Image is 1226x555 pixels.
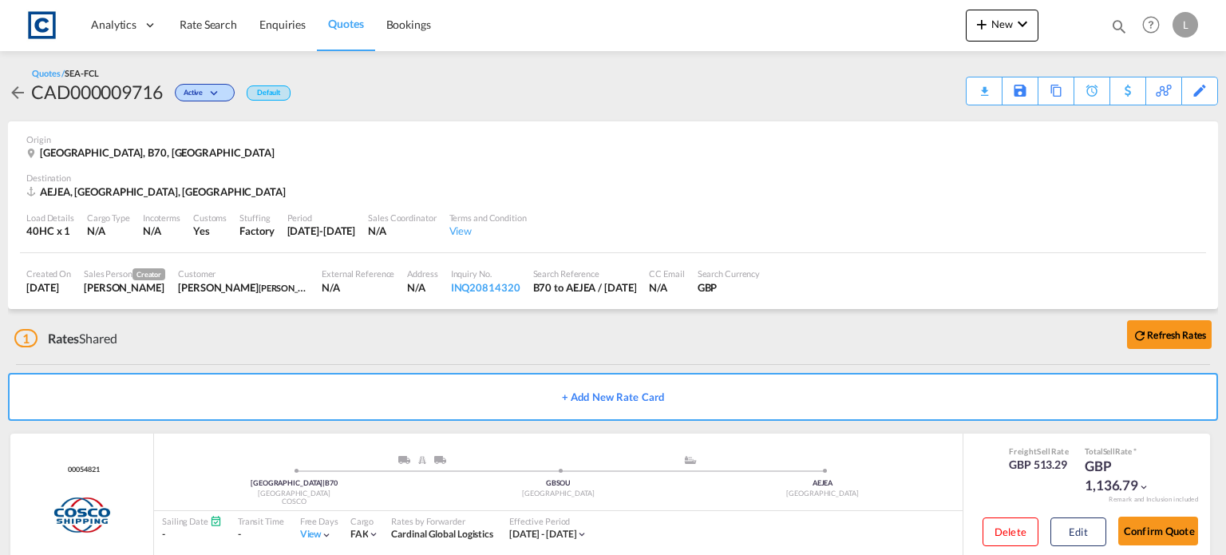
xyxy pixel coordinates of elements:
[259,281,361,294] span: [PERSON_NAME] Logisitcs
[26,224,74,238] div: 40HC x 1
[1110,18,1128,35] md-icon: icon-magnify
[26,268,71,279] div: Created On
[690,489,955,499] div: [GEOGRAPHIC_DATA]
[407,268,437,279] div: Address
[247,85,291,101] div: Default
[162,497,426,507] div: COSCO
[132,268,165,280] span: Creator
[143,224,161,238] div: N/A
[368,529,379,540] md-icon: icon-chevron-down
[426,478,690,489] div: GBSOU
[31,79,163,105] div: CAD000009716
[1103,446,1116,456] span: Sell
[251,478,325,487] span: [GEOGRAPHIC_DATA]
[193,224,227,238] div: Yes
[451,280,520,295] div: INQ20814320
[26,184,290,199] div: AEJEA, Jebel Ali, Middle East
[1085,457,1165,495] div: GBP 1,136.79
[8,83,27,102] md-icon: icon-arrow-left
[1118,517,1198,545] button: Confirm Quote
[87,224,130,238] div: N/A
[239,212,274,224] div: Stuffing
[238,515,284,527] div: Transit Time
[972,18,1032,30] span: New
[91,17,136,33] span: Analytics
[180,18,237,31] span: Rate Search
[26,280,71,295] div: 12 Sep 2025
[509,515,588,527] div: Effective Period
[690,478,955,489] div: AEJEA
[426,489,690,499] div: [GEOGRAPHIC_DATA]
[162,489,426,499] div: [GEOGRAPHIC_DATA]
[1137,11,1173,40] div: Help
[40,146,275,159] span: [GEOGRAPHIC_DATA], B70, [GEOGRAPHIC_DATA]
[8,373,1218,421] button: + Add New Rate Card
[184,88,207,103] span: Active
[321,529,332,541] md-icon: icon-chevron-down
[368,212,436,224] div: Sales Coordinator
[287,212,356,224] div: Period
[210,515,222,527] md-icon: Schedules Available
[449,212,527,224] div: Terms and Condition
[162,528,222,541] div: -
[328,17,363,30] span: Quotes
[1138,482,1149,493] md-icon: icon-chevron-down
[1147,329,1206,341] b: Refresh Rates
[1137,11,1165,38] span: Help
[698,268,761,279] div: Search Currency
[1110,18,1128,42] div: icon-magnify
[1037,446,1050,456] span: Sell
[1085,446,1165,457] div: Total Rate
[698,280,761,295] div: GBP
[26,212,74,224] div: Load Details
[407,280,437,295] div: N/A
[398,456,410,464] img: ROAD
[391,528,493,541] div: Cardinal Global Logistics
[325,478,338,487] span: B70
[1127,320,1212,349] button: icon-refreshRefresh Rates
[175,84,235,101] div: Change Status Here
[163,79,239,105] div: Change Status Here
[64,465,99,475] span: 00054821
[391,515,493,527] div: Rates by Forwarder
[65,68,98,78] span: SEA-FCL
[259,18,306,31] span: Enquiries
[972,14,991,34] md-icon: icon-plus 400-fg
[1009,457,1069,473] div: GBP 513.29
[1133,328,1147,343] md-icon: icon-refresh
[32,67,99,79] div: Quotes /SEA-FCL
[1050,517,1106,546] button: Edit
[295,456,559,472] div: Pickup ModeService Type West Midlands, England,TruckRail; Truck
[1173,12,1198,38] div: L
[52,495,111,535] img: COSCO
[238,528,284,541] div: -
[983,517,1038,546] button: Delete
[681,456,700,464] md-icon: assets/icons/custom/ship-fill.svg
[649,280,684,295] div: N/A
[64,465,99,475] div: Contract / Rate Agreement / Tariff / Spot Pricing Reference Number: 00054821
[193,212,227,224] div: Customs
[26,145,279,160] div: Great Bridge, B70, United Kingdom
[322,280,394,295] div: N/A
[48,331,80,346] span: Rates
[24,7,60,43] img: 1fdb9190129311efbfaf67cbb4249bed.jpeg
[87,212,130,224] div: Cargo Type
[509,528,577,540] span: [DATE] - [DATE]
[449,224,527,238] div: View
[300,528,333,541] div: Viewicon-chevron-down
[1003,77,1038,105] div: Save As Template
[966,10,1038,42] button: icon-plus 400-fgNewicon-chevron-down
[509,528,577,541] div: 01 Sep 2025 - 30 Sep 2025
[576,529,587,540] md-icon: icon-chevron-down
[26,172,1200,184] div: Destination
[451,268,520,279] div: Inquiry No.
[386,18,431,31] span: Bookings
[1009,446,1069,457] div: Freight Rate
[350,528,369,540] span: FAK
[143,212,180,224] div: Incoterms
[649,268,684,279] div: CC Email
[207,89,226,98] md-icon: icon-chevron-down
[350,515,380,527] div: Cargo
[14,329,38,347] span: 1
[434,456,446,464] img: ROAD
